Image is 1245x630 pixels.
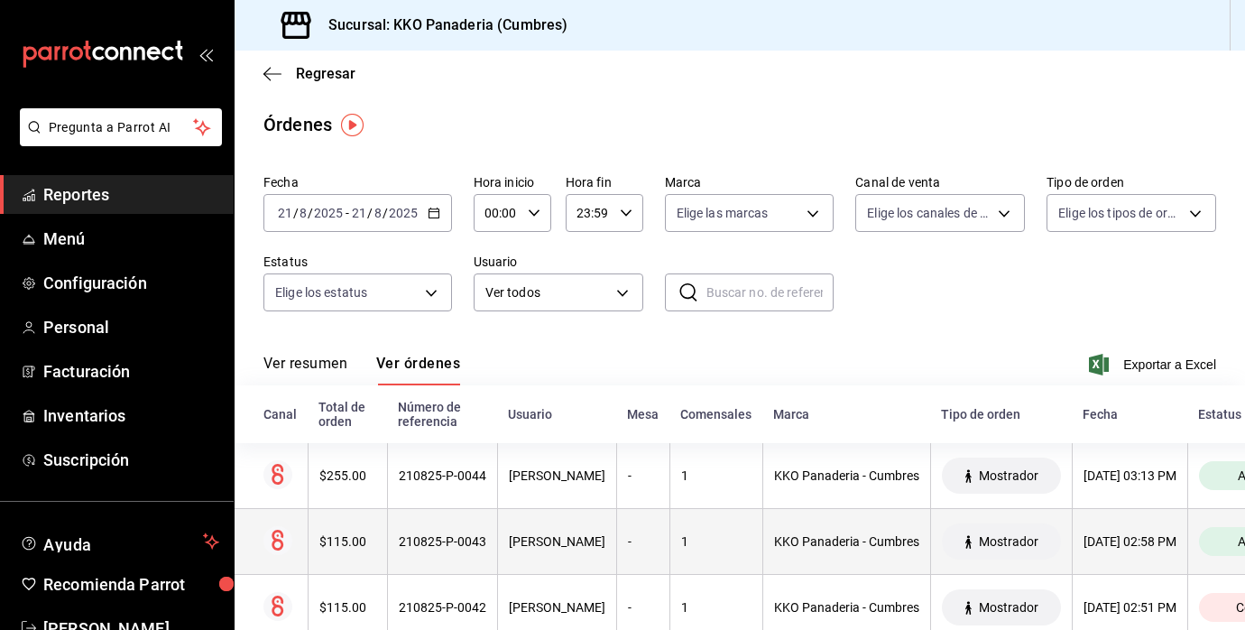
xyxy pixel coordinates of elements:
[43,227,219,251] span: Menú
[1047,176,1216,189] label: Tipo de orden
[319,534,376,549] div: $115.00
[43,182,219,207] span: Reportes
[1084,468,1176,483] div: [DATE] 03:13 PM
[972,534,1046,549] span: Mostrador
[774,468,919,483] div: KKO Panaderia - Cumbres
[665,176,835,189] label: Marca
[299,206,308,220] input: --
[43,448,219,472] span: Suscripción
[941,407,1061,422] div: Tipo de orden
[263,355,460,385] div: navigation tabs
[20,108,222,146] button: Pregunta a Parrot AI
[296,65,355,82] span: Regresar
[263,355,347,385] button: Ver resumen
[774,600,919,615] div: KKO Panaderia - Cumbres
[293,206,299,220] span: /
[43,572,219,597] span: Recomienda Parrot
[341,114,364,136] img: Tooltip marker
[774,534,919,549] div: KKO Panaderia - Cumbres
[313,206,344,220] input: ----
[399,600,486,615] div: 210825-P-0042
[509,468,605,483] div: [PERSON_NAME]
[351,206,367,220] input: --
[972,600,1046,615] span: Mostrador
[681,600,752,615] div: 1
[43,271,219,295] span: Configuración
[263,111,332,138] div: Órdenes
[773,407,919,422] div: Marca
[319,600,376,615] div: $115.00
[681,534,752,549] div: 1
[628,534,659,549] div: -
[628,468,659,483] div: -
[1058,204,1183,222] span: Elige los tipos de orden
[681,468,752,483] div: 1
[972,468,1046,483] span: Mostrador
[308,206,313,220] span: /
[399,468,486,483] div: 210825-P-0044
[383,206,388,220] span: /
[627,407,659,422] div: Mesa
[373,206,383,220] input: --
[855,176,1025,189] label: Canal de venta
[398,400,486,429] div: Número de referencia
[485,283,610,302] span: Ver todos
[263,65,355,82] button: Regresar
[263,255,452,268] label: Estatus
[43,315,219,339] span: Personal
[43,359,219,384] span: Facturación
[275,283,367,301] span: Elige los estatus
[508,407,605,422] div: Usuario
[1083,407,1176,422] div: Fecha
[376,355,460,385] button: Ver órdenes
[49,118,194,137] span: Pregunta a Parrot AI
[1084,600,1176,615] div: [DATE] 02:51 PM
[13,131,222,150] a: Pregunta a Parrot AI
[388,206,419,220] input: ----
[867,204,991,222] span: Elige los canales de venta
[566,176,643,189] label: Hora fin
[706,274,835,310] input: Buscar no. de referencia
[509,600,605,615] div: [PERSON_NAME]
[509,534,605,549] div: [PERSON_NAME]
[318,400,376,429] div: Total de orden
[198,47,213,61] button: open_drawer_menu
[367,206,373,220] span: /
[263,176,452,189] label: Fecha
[1084,534,1176,549] div: [DATE] 02:58 PM
[677,204,769,222] span: Elige las marcas
[346,206,349,220] span: -
[43,531,196,552] span: Ayuda
[474,255,643,268] label: Usuario
[277,206,293,220] input: --
[680,407,752,422] div: Comensales
[263,407,297,422] div: Canal
[1093,354,1216,375] button: Exportar a Excel
[399,534,486,549] div: 210825-P-0043
[319,468,376,483] div: $255.00
[43,403,219,428] span: Inventarios
[314,14,567,36] h3: Sucursal: KKO Panaderia (Cumbres)
[628,600,659,615] div: -
[474,176,551,189] label: Hora inicio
